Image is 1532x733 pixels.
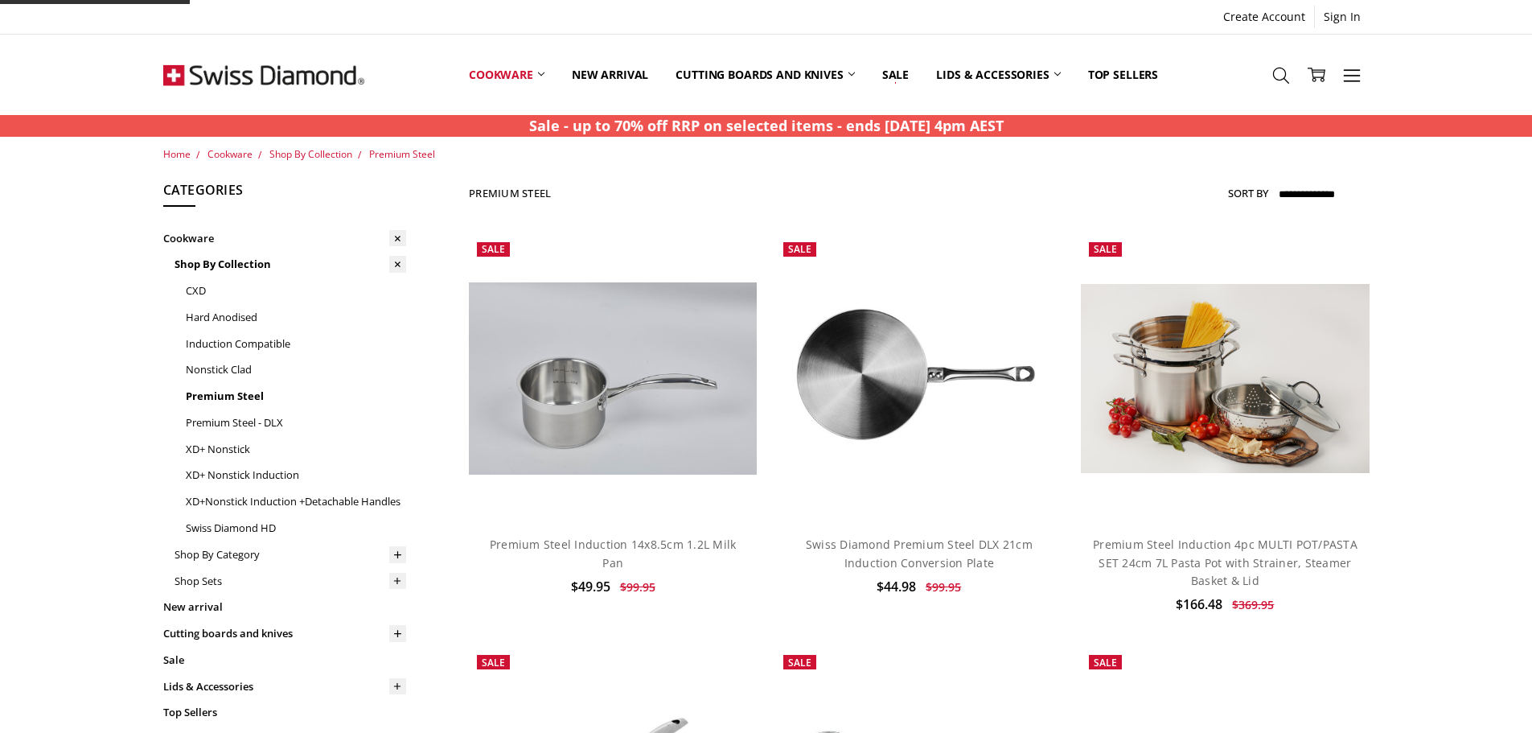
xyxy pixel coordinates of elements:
a: Sale [163,647,406,673]
a: Top Sellers [1074,39,1172,110]
a: Lids & Accessories [163,673,406,700]
a: Top Sellers [163,699,406,726]
a: Cutting boards and knives [662,39,869,110]
a: Premium Steel Induction 14x8.5cm 1.2L Milk Pan [490,537,737,570]
a: Premium Steel [369,147,435,161]
a: Swiss Diamond HD [186,515,406,542]
span: Sale [1094,656,1117,669]
a: XD+ Nonstick Induction [186,462,406,488]
a: Home [163,147,191,161]
span: $49.95 [571,578,610,595]
span: $99.95 [926,579,961,595]
img: Premium Steel Induction 4pc MULTI POT/PASTA SET 24cm 7L Pasta Pot with Strainer, Steamer Basket &... [1081,284,1369,473]
a: Premium Steel Induction 4pc MULTI POT/PASTA SET 24cm 7L Pasta Pot with Strainer, Steamer Basket &... [1081,234,1369,522]
img: Premium Steel Induction 14x8.5cm 1.2L Milk Pan [469,282,757,475]
strong: Sale - up to 70% off RRP on selected items - ends [DATE] 4pm AEST [529,116,1004,135]
span: $369.95 [1232,597,1274,612]
span: Sale [788,656,811,669]
label: Sort By [1228,180,1268,206]
a: Lids & Accessories [922,39,1074,110]
a: Cookware [163,225,406,252]
h5: Categories [163,180,406,208]
span: $99.95 [620,579,655,595]
a: Sale [869,39,922,110]
a: Premium Steel Induction 14x8.5cm 1.2L Milk Pan [469,234,757,522]
h1: Premium Steel [469,187,551,200]
a: Shop Sets [175,568,406,595]
img: Free Shipping On Every Order [163,35,364,115]
a: New arrival [558,39,662,110]
img: Swiss Diamond Premium Steel DLX 21cm Induction Conversion Plate [775,234,1063,522]
a: Cookware [207,147,253,161]
a: Sign In [1315,6,1370,28]
a: Shop By Collection [175,251,406,278]
span: Sale [482,242,505,256]
a: Swiss Diamond Premium Steel DLX 21cm Induction Conversion Plate [806,537,1033,570]
a: New arrival [163,594,406,620]
a: Hard Anodised [186,304,406,331]
a: Premium Steel Induction 4pc MULTI POT/PASTA SET 24cm 7L Pasta Pot with Strainer, Steamer Basket &... [1093,537,1357,588]
span: $166.48 [1176,595,1222,613]
a: Cookware [455,39,558,110]
a: Premium Steel [186,383,406,410]
a: XD+Nonstick Induction +Detachable Handles [186,488,406,515]
a: Shop By Category [175,542,406,568]
a: Cutting boards and knives [163,620,406,647]
a: CXD [186,278,406,304]
a: Create Account [1214,6,1314,28]
a: Premium Steel - DLX [186,410,406,436]
a: XD+ Nonstick [186,436,406,463]
a: Induction Compatible [186,331,406,357]
span: Sale [482,656,505,669]
a: Shop By Collection [269,147,352,161]
span: $44.98 [877,578,916,595]
span: Sale [1094,242,1117,256]
span: Sale [788,242,811,256]
a: Nonstick Clad [186,356,406,383]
